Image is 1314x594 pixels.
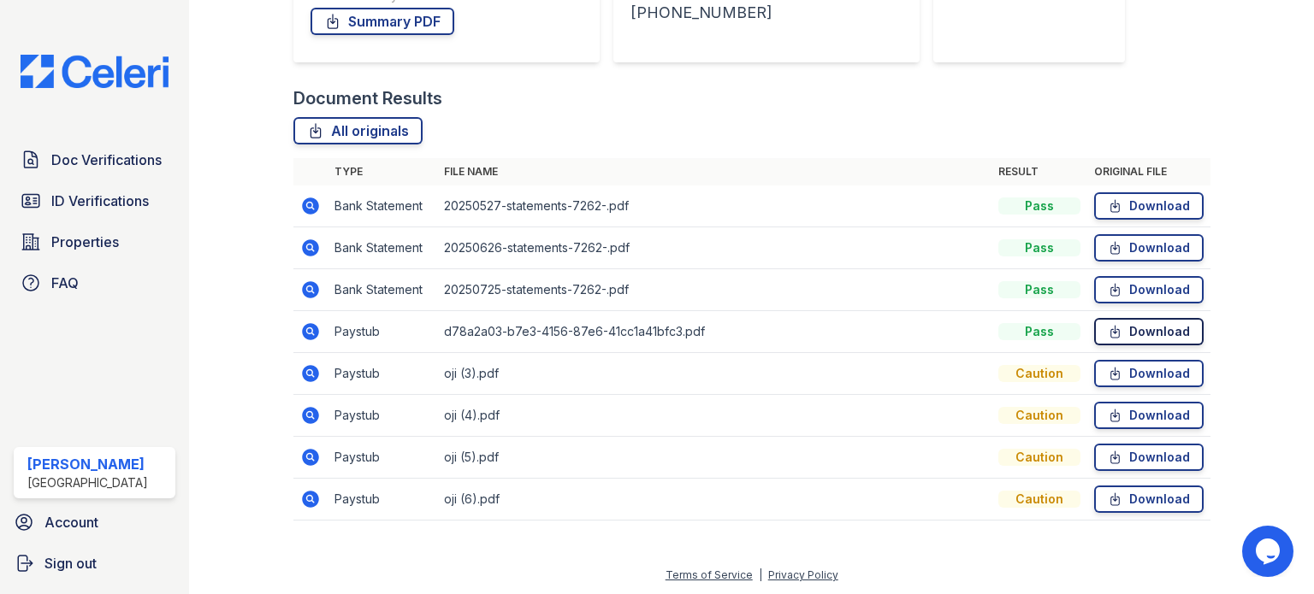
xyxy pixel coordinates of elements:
[998,323,1080,340] div: Pass
[1094,276,1204,303] a: Download
[328,227,437,269] td: Bank Statement
[437,158,991,185] th: File name
[7,546,182,580] a: Sign out
[1094,360,1204,387] a: Download
[437,311,991,353] td: d78a2a03-b7e3-4156-87e6-41cc1a41bfc3.pdf
[759,568,762,581] div: |
[7,55,182,88] img: CE_Logo_Blue-a8612792a0a2168367f1c8372b55b34899dd931a85d93a1a3d3e32e68fde9ad4.png
[293,117,423,144] a: All originals
[437,269,991,311] td: 20250725-statements-7262-.pdf
[27,474,148,491] div: [GEOGRAPHIC_DATA]
[44,512,98,532] span: Account
[328,437,437,479] td: Paystub
[437,437,991,479] td: oji (5).pdf
[1087,158,1210,185] th: Original file
[293,86,442,110] div: Document Results
[1094,485,1204,513] a: Download
[7,505,182,539] a: Account
[998,491,1080,508] div: Caution
[328,395,437,437] td: Paystub
[27,454,148,474] div: [PERSON_NAME]
[437,479,991,520] td: oji (6).pdf
[1094,234,1204,262] a: Download
[437,353,991,395] td: oji (3).pdf
[437,185,991,227] td: 20250527-statements-7262-.pdf
[51,150,162,170] span: Doc Verifications
[44,553,97,573] span: Sign out
[14,143,175,177] a: Doc Verifications
[14,184,175,218] a: ID Verifications
[630,1,903,25] div: [PHONE_NUMBER]
[998,281,1080,298] div: Pass
[991,158,1087,185] th: Result
[328,269,437,311] td: Bank Statement
[666,568,753,581] a: Terms of Service
[328,353,437,395] td: Paystub
[998,239,1080,256] div: Pass
[311,8,454,35] a: Summary PDF
[1242,526,1297,577] iframe: chat widget
[14,225,175,259] a: Properties
[328,158,437,185] th: Type
[998,197,1080,215] div: Pass
[51,273,79,293] span: FAQ
[437,395,991,437] td: oji (4).pdf
[1094,318,1204,345] a: Download
[328,185,437,227] td: Bank Statement
[14,266,175,300] a: FAQ
[437,227,991,269] td: 20250626-statements-7262-.pdf
[768,568,838,581] a: Privacy Policy
[998,365,1080,382] div: Caution
[51,232,119,252] span: Properties
[998,407,1080,424] div: Caution
[328,311,437,353] td: Paystub
[1094,444,1204,471] a: Download
[51,191,149,211] span: ID Verifications
[328,479,437,520] td: Paystub
[1094,192,1204,220] a: Download
[998,449,1080,466] div: Caution
[1094,402,1204,429] a: Download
